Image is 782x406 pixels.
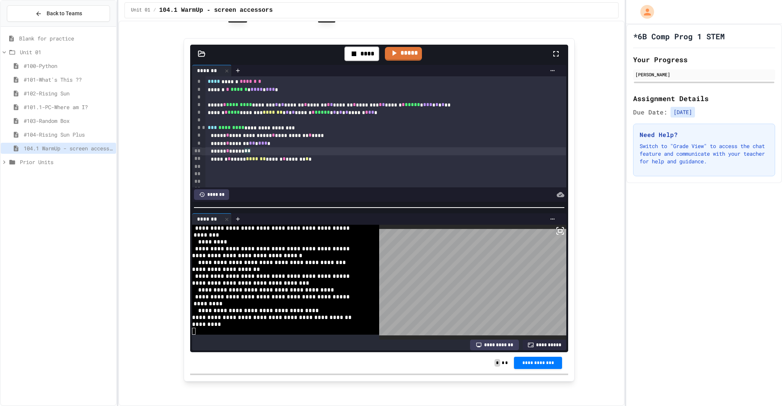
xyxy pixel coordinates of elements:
p: Switch to "Grade View" to access the chat feature and communicate with your teacher for help and ... [640,142,769,165]
h3: Need Help? [640,130,769,139]
span: Unit 01 [131,7,150,13]
h1: *6B Comp Prog 1 STEM [633,31,725,42]
span: Back to Teams [47,10,82,18]
div: [PERSON_NAME] [635,71,773,78]
div: To enrich screen reader interactions, please activate Accessibility in Grammarly extension settings [205,76,566,277]
span: Blank for practice [19,34,113,42]
span: #102-Rising Sun [24,89,113,97]
span: 104.1 WarmUp - screen accessors [24,144,113,152]
span: #101-What's This ?? [24,76,113,84]
div: My Account [632,3,656,21]
span: [DATE] [671,107,695,118]
span: #101.1-PC-Where am I? [24,103,113,111]
span: #100-Python [24,62,113,70]
span: / [153,7,156,13]
button: Back to Teams [7,5,110,22]
span: 104.1 WarmUp - screen accessors [159,6,273,15]
h2: Your Progress [633,54,775,65]
span: Due Date: [633,108,667,117]
span: Prior Units [20,158,113,166]
h2: Assignment Details [633,93,775,104]
span: #103-Random Box [24,117,113,125]
span: #104-Rising Sun Plus [24,130,113,139]
span: Unit 01 [20,48,113,56]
